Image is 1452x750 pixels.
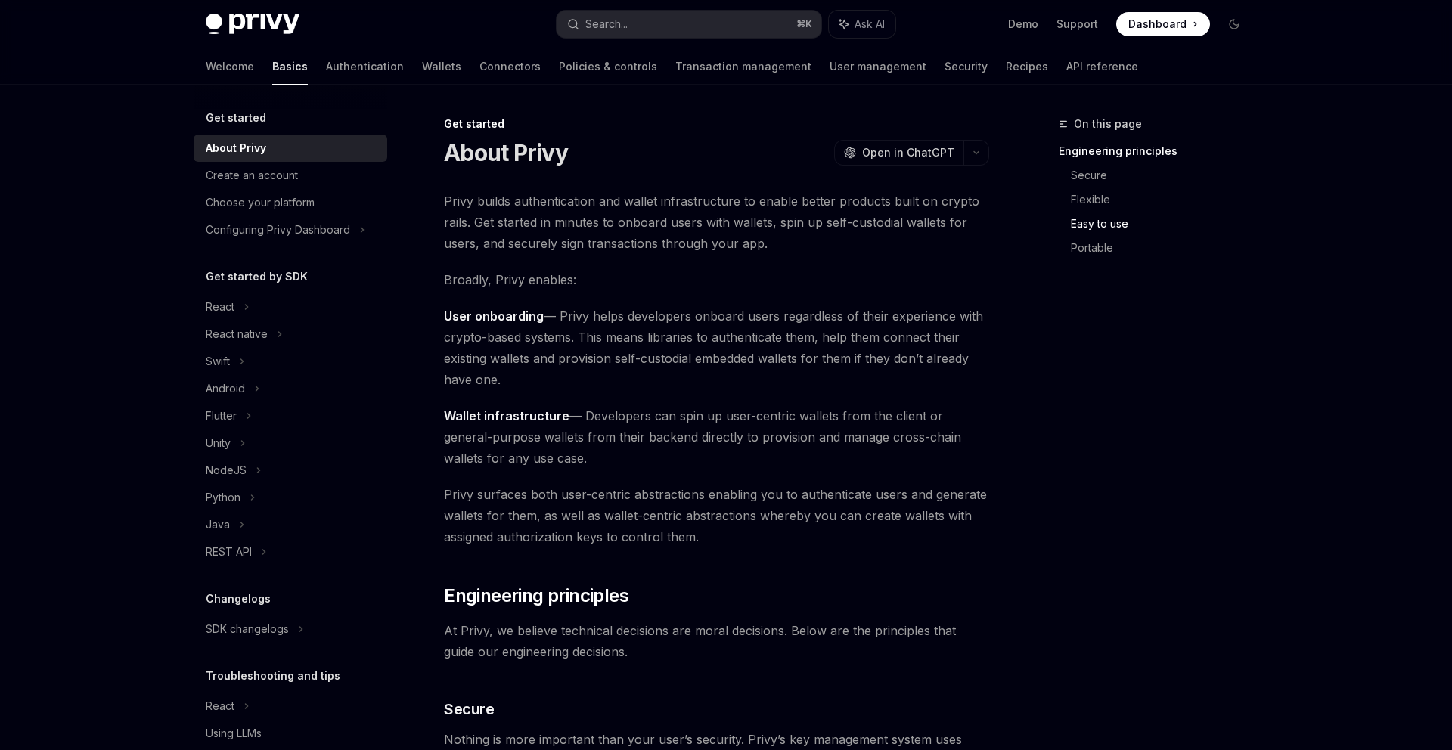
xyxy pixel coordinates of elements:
span: Privy surfaces both user-centric abstractions enabling you to authenticate users and generate wal... [444,484,989,547]
h5: Get started [206,109,266,127]
div: Choose your platform [206,194,315,212]
a: Welcome [206,48,254,85]
div: Python [206,488,240,507]
a: Dashboard [1116,12,1210,36]
a: Create an account [194,162,387,189]
div: React [206,298,234,316]
a: Portable [1071,236,1258,260]
a: Security [945,48,988,85]
div: SDK changelogs [206,620,289,638]
div: Using LLMs [206,724,262,742]
a: Connectors [479,48,541,85]
div: About Privy [206,139,266,157]
a: Recipes [1006,48,1048,85]
a: API reference [1066,48,1138,85]
span: Ask AI [855,17,885,32]
button: Ask AI [829,11,895,38]
h5: Troubleshooting and tips [206,667,340,685]
a: Policies & controls [559,48,657,85]
a: Basics [272,48,308,85]
h5: Changelogs [206,590,271,608]
span: Engineering principles [444,584,628,608]
a: Engineering principles [1059,139,1258,163]
a: Demo [1008,17,1038,32]
span: Secure [444,699,494,720]
div: Configuring Privy Dashboard [206,221,350,239]
div: Swift [206,352,230,370]
span: Open in ChatGPT [862,145,954,160]
div: REST API [206,543,252,561]
span: — Developers can spin up user-centric wallets from the client or general-purpose wallets from the... [444,405,989,469]
div: Get started [444,116,989,132]
h1: About Privy [444,139,568,166]
div: React [206,697,234,715]
div: Android [206,380,245,398]
img: dark logo [206,14,299,35]
a: Support [1056,17,1098,32]
button: Open in ChatGPT [834,140,963,166]
span: At Privy, we believe technical decisions are moral decisions. Below are the principles that guide... [444,620,989,662]
a: Using LLMs [194,720,387,747]
a: Transaction management [675,48,811,85]
span: — Privy helps developers onboard users regardless of their experience with crypto-based systems. ... [444,305,989,390]
span: On this page [1074,115,1142,133]
div: Search... [585,15,628,33]
strong: Wallet infrastructure [444,408,569,423]
a: Wallets [422,48,461,85]
div: Flutter [206,407,237,425]
span: Broadly, Privy enables: [444,269,989,290]
a: Choose your platform [194,189,387,216]
div: React native [206,325,268,343]
div: Java [206,516,230,534]
button: Toggle dark mode [1222,12,1246,36]
button: Search...⌘K [557,11,821,38]
h5: Get started by SDK [206,268,308,286]
div: Create an account [206,166,298,184]
a: About Privy [194,135,387,162]
a: Secure [1071,163,1258,187]
a: Authentication [326,48,404,85]
a: User management [830,48,926,85]
div: Unity [206,434,231,452]
span: Dashboard [1128,17,1187,32]
span: Privy builds authentication and wallet infrastructure to enable better products built on crypto r... [444,191,989,254]
div: NodeJS [206,461,247,479]
a: Easy to use [1071,212,1258,236]
strong: User onboarding [444,308,544,324]
a: Flexible [1071,187,1258,212]
span: ⌘ K [796,18,812,30]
